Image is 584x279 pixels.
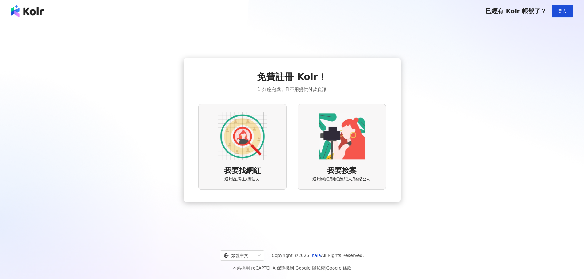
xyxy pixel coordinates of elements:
button: 登入 [552,5,573,17]
span: 我要找網紅 [224,166,261,176]
a: Google 條款 [326,266,351,270]
span: 登入 [558,9,567,13]
span: 1 分鐘完成，且不用提供付款資訊 [258,86,326,93]
span: | [325,266,326,270]
span: 我要接案 [327,166,357,176]
a: iKala [311,253,321,258]
a: Google 隱私權 [296,266,325,270]
span: 免費註冊 Kolr！ [257,70,327,83]
img: KOL identity option [317,112,366,161]
span: 適用網紅/網紅經紀人/經紀公司 [312,176,371,182]
span: 已經有 Kolr 帳號了？ [485,7,547,15]
img: logo [11,5,44,17]
span: 本站採用 reCAPTCHA 保護機制 [233,264,351,272]
img: AD identity option [218,112,267,161]
span: | [294,266,296,270]
span: Copyright © 2025 All Rights Reserved. [272,252,364,259]
span: 適用品牌主/廣告方 [224,176,260,182]
div: 繁體中文 [224,251,255,260]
